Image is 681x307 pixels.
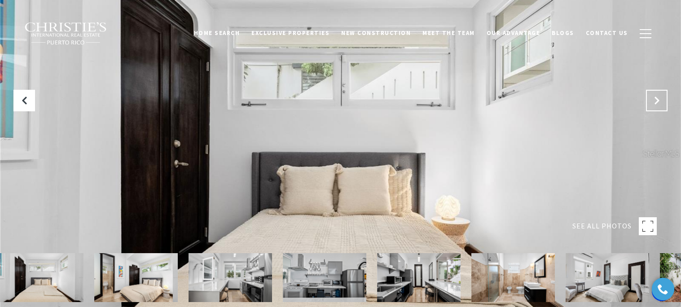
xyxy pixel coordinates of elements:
img: 1308 WILSON AVE [566,253,649,302]
img: 1308 WILSON AVE [189,253,272,302]
a: Exclusive Properties [246,25,335,42]
a: Meet the Team [417,25,481,42]
span: New Construction [341,29,411,37]
a: Blogs [546,25,580,42]
button: Next Slide [646,90,668,111]
span: SEE ALL PHOTOS [572,220,632,232]
img: 1308 WILSON AVE [283,253,366,302]
span: Exclusive Properties [251,29,330,37]
button: Previous Slide [13,90,35,111]
a: New Construction [335,25,417,42]
span: Contact Us [586,29,628,37]
img: 1308 WILSON AVE [471,253,555,302]
img: 1308 WILSON AVE [377,253,461,302]
img: 1308 WILSON AVE [94,253,178,302]
a: Home Search [188,25,246,42]
img: Christie's International Real Estate black text logo [24,22,108,45]
span: Our Advantage [487,29,540,37]
button: button [634,21,657,47]
span: Blogs [552,29,574,37]
a: Our Advantage [481,25,546,42]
